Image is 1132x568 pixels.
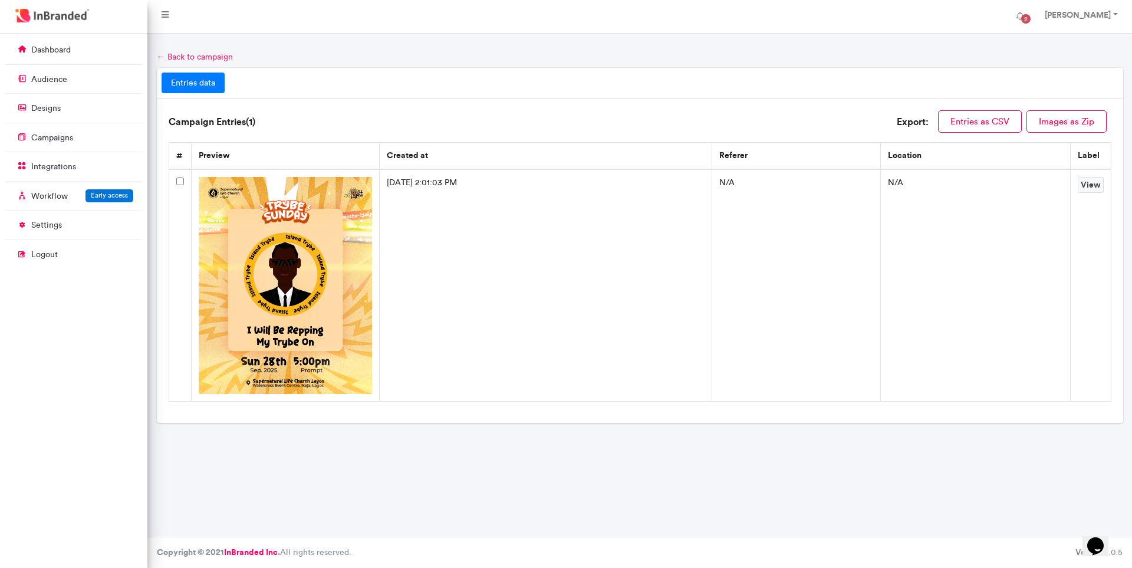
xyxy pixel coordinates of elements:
p: designs [31,103,61,114]
p: audience [31,74,67,86]
strong: [PERSON_NAME] [1045,9,1111,20]
button: Images as Zip [1026,110,1107,133]
footer: All rights reserved. [147,537,1132,568]
a: designs [5,97,143,119]
p: campaigns [31,132,73,144]
p: dashboard [31,44,71,56]
p: integrations [31,161,76,173]
a: InBranded Inc [224,547,278,557]
span: 2 [1021,14,1031,24]
a: audience [5,68,143,90]
a: dashboard [5,38,143,61]
a: campaigns [5,126,143,149]
th: # [169,143,191,169]
p: logout [31,249,58,261]
img: InBranded Logo [12,6,92,25]
a: WorkflowEarly access [5,185,143,207]
a: ← Back to campaign [157,52,233,62]
b: Version [1075,547,1104,557]
a: entries data [162,73,225,94]
th: label [1070,143,1111,169]
td: [DATE] 2:01:03 PM [380,169,712,402]
p: Workflow [31,191,68,202]
button: Entries as CSV [938,110,1022,133]
a: View [1078,177,1104,193]
strong: Copyright © 2021 . [157,547,280,557]
a: [PERSON_NAME] [1033,5,1127,28]
iframe: chat widget [1082,521,1120,556]
button: 2 [1007,5,1033,28]
a: settings [5,214,143,236]
img: 5514907d-4158-4c48-8707-296b23d8a6cd.png [199,177,373,394]
h6: Campaign Entries( 1 ) [169,116,255,127]
th: created at [380,143,712,169]
td: N/A [712,169,881,402]
td: N/A [881,169,1070,402]
th: referer [712,143,881,169]
a: integrations [5,155,143,178]
div: 3.0.5 [1075,547,1123,559]
p: settings [31,219,62,231]
th: location [881,143,1070,169]
span: Early access [91,191,128,199]
th: preview [191,143,380,169]
h6: Export: [897,116,938,127]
